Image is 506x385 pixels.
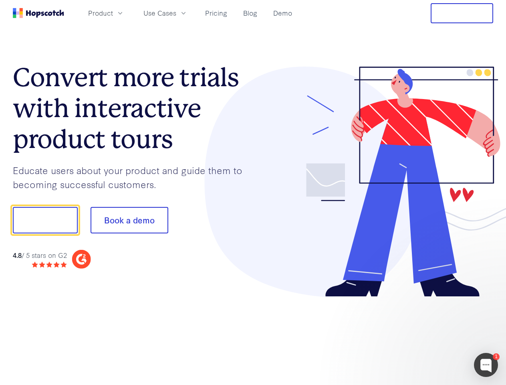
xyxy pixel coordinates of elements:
button: Show me! [13,207,78,233]
strong: 4.8 [13,250,22,259]
p: Educate users about your product and guide them to becoming successful customers. [13,163,253,191]
a: Pricing [202,6,230,20]
a: Blog [240,6,260,20]
a: Demo [270,6,295,20]
div: / 5 stars on G2 [13,250,67,260]
div: 1 [493,353,500,360]
span: Product [88,8,113,18]
span: Use Cases [143,8,176,18]
a: Home [13,8,64,18]
h1: Convert more trials with interactive product tours [13,62,253,154]
button: Use Cases [139,6,192,20]
button: Free Trial [431,3,493,23]
button: Product [83,6,129,20]
button: Book a demo [91,207,168,233]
